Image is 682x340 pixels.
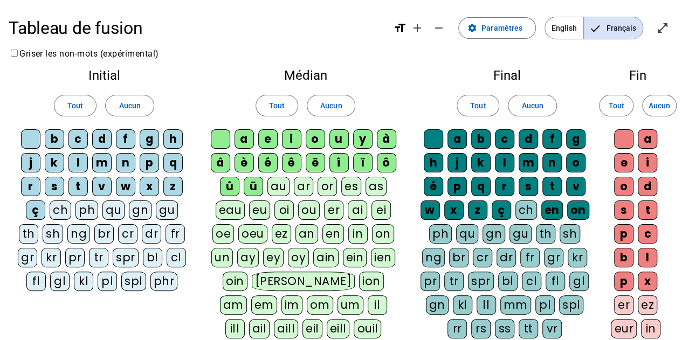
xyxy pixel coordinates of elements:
div: s [45,177,64,196]
div: u [329,129,349,149]
div: ez [638,295,657,315]
div: um [337,295,363,315]
div: er [324,200,343,220]
div: r [495,177,514,196]
div: û [220,177,239,196]
div: as [366,177,387,196]
div: pr [65,248,85,267]
button: Diminuer la taille de la police [428,17,450,39]
div: rr [447,319,467,338]
mat-icon: format_size [394,22,407,34]
div: o [306,129,325,149]
div: or [318,177,337,196]
div: z [163,177,183,196]
mat-icon: settings [467,23,477,33]
div: h [424,153,443,172]
mat-button-toggle-group: Language selection [545,17,643,39]
div: à [377,129,396,149]
div: a [235,129,254,149]
div: eil [302,319,322,338]
div: ai [348,200,367,220]
div: fr [166,224,185,244]
div: dr [142,224,161,244]
div: c [68,129,88,149]
div: gu [509,224,532,244]
button: Aucun [105,95,154,116]
div: pr [421,272,440,291]
div: es [341,177,361,196]
div: gr [544,248,563,267]
div: vr [542,319,562,338]
div: f [542,129,562,149]
div: p [447,177,467,196]
span: Tout [67,99,83,112]
div: spl [559,295,584,315]
span: English [545,17,583,39]
div: kl [74,272,93,291]
div: s [614,200,633,220]
div: th [536,224,555,244]
div: pl [98,272,117,291]
div: g [566,129,585,149]
div: eu [249,200,270,220]
div: gn [129,200,151,220]
div: th [19,224,38,244]
div: é [424,177,443,196]
div: t [68,177,88,196]
div: a [447,129,467,149]
div: kl [453,295,472,315]
div: oeu [238,224,267,244]
div: î [329,153,349,172]
button: Tout [457,95,499,116]
h2: Médian [208,69,403,82]
span: Français [584,17,643,39]
div: k [471,153,491,172]
div: ê [282,153,301,172]
span: Aucun [521,99,543,112]
div: l [68,153,88,172]
div: ü [244,177,263,196]
div: tr [89,248,108,267]
div: c [495,129,514,149]
div: d [638,177,657,196]
button: Tout [599,95,633,116]
div: ç [26,200,45,220]
div: i [638,153,657,172]
div: ion [359,272,384,291]
div: k [45,153,64,172]
div: t [638,200,657,220]
div: oe [212,224,234,244]
input: Griser les non-mots (expérimental) [11,50,18,57]
div: j [21,153,40,172]
div: ei [371,200,391,220]
div: pl [535,295,555,315]
div: o [614,177,633,196]
div: kr [42,248,61,267]
div: p [614,272,633,291]
div: gr [18,248,37,267]
div: e [614,153,633,172]
div: gn [483,224,505,244]
div: oy [288,248,309,267]
div: ill [225,319,245,338]
div: z [468,200,487,220]
button: Augmenter la taille de la police [407,17,428,39]
div: on [372,224,394,244]
div: f [116,129,135,149]
div: an [295,224,318,244]
div: gn [426,295,449,315]
div: ch [515,200,537,220]
div: oin [223,272,247,291]
div: ay [237,248,259,267]
div: v [92,177,112,196]
button: Entrer en plein écran [652,17,673,39]
div: ou [298,200,320,220]
div: c [638,224,657,244]
h1: Tableau de fusion [9,11,385,45]
div: fr [520,248,540,267]
span: Paramètres [481,22,522,34]
div: p [140,153,159,172]
div: cr [473,248,492,267]
span: Aucun [649,99,670,112]
div: ail [249,319,270,338]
